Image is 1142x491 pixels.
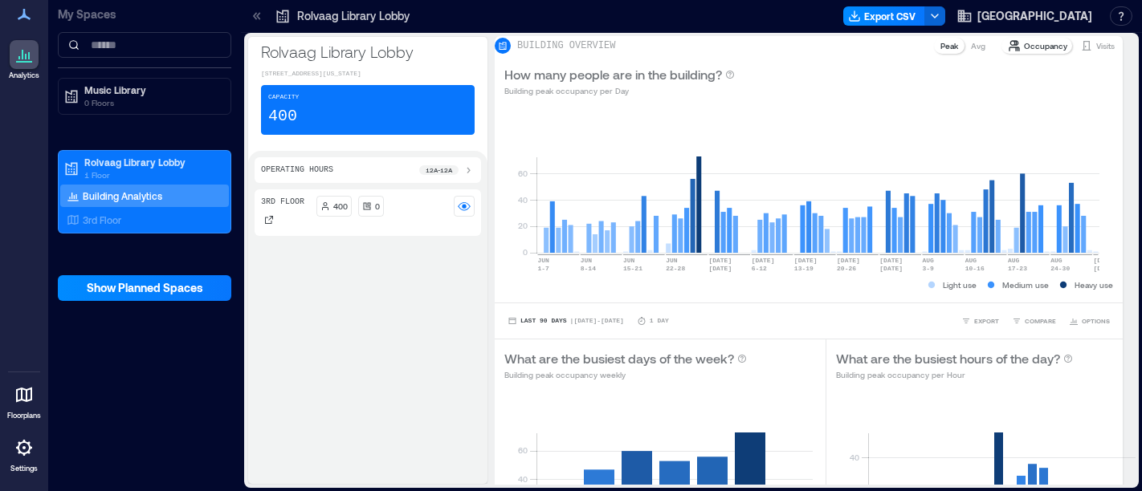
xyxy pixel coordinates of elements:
a: Floorplans [2,375,46,425]
text: [DATE] [752,257,775,264]
p: Occupancy [1024,39,1067,52]
text: 15-21 [623,265,642,272]
text: JUN [666,257,678,264]
span: OPTIONS [1082,316,1110,326]
p: Avg [971,39,985,52]
p: Analytics [9,71,39,80]
p: Operating Hours [261,164,333,177]
p: Building peak occupancy per Hour [836,368,1073,381]
text: 3-9 [923,265,935,272]
p: Building peak occupancy weekly [504,368,747,381]
tspan: 60 [518,445,528,455]
text: 1-7 [538,265,550,272]
text: 10-16 [965,265,985,272]
p: Capacity [268,92,299,102]
p: 0 [375,200,380,213]
a: Analytics [4,35,44,85]
tspan: 40 [518,474,528,484]
text: [DATE] [879,265,903,272]
span: [GEOGRAPHIC_DATA] [977,8,1092,24]
span: EXPORT [974,316,999,326]
tspan: 40 [518,195,528,205]
text: 6-12 [752,265,767,272]
text: JUN [581,257,593,264]
text: [DATE] [708,257,732,264]
text: 13-19 [794,265,814,272]
text: 20-26 [837,265,856,272]
text: [DATE] [708,265,732,272]
span: Show Planned Spaces [87,280,203,296]
p: How many people are in the building? [504,65,722,84]
button: Show Planned Spaces [58,275,231,301]
text: 8-14 [581,265,596,272]
p: Rolvaag Library Lobby [261,40,475,63]
p: Rolvaag Library Lobby [84,156,219,168]
p: [STREET_ADDRESS][US_STATE] [261,69,475,79]
text: [DATE] [879,257,903,264]
tspan: 20 [518,221,528,230]
p: Light use [943,278,977,291]
text: AUG [1008,257,1020,264]
p: Building Analytics [83,189,162,202]
tspan: 40 [850,452,859,462]
tspan: 60 [518,168,528,178]
p: Heavy use [1075,278,1113,291]
text: JUN [538,257,550,264]
text: AUG [923,257,935,264]
text: [DATE] [794,257,818,264]
p: Building peak occupancy per Day [504,84,735,97]
button: [GEOGRAPHIC_DATA] [952,3,1097,29]
p: Music Library [84,83,219,96]
tspan: 0 [523,247,528,257]
text: [DATE] [837,257,860,264]
p: Medium use [1002,278,1049,291]
text: JUN [623,257,635,264]
p: Visits [1096,39,1115,52]
p: 1 Floor [84,168,219,181]
p: My Spaces [58,6,231,22]
p: 12a - 12a [426,165,452,175]
button: OPTIONS [1066,313,1113,329]
p: 400 [268,105,297,128]
p: 3rd Floor [261,196,304,209]
text: 22-28 [666,265,685,272]
a: Settings [5,428,43,478]
span: COMPARE [1025,316,1056,326]
p: Settings [10,464,38,473]
text: 24-30 [1050,265,1070,272]
text: 17-23 [1008,265,1027,272]
p: Rolvaag Library Lobby [297,8,410,24]
p: BUILDING OVERVIEW [517,39,615,52]
p: 0 Floors [84,96,219,109]
text: [DATE] [1093,257,1116,264]
p: What are the busiest days of the week? [504,349,734,368]
text: AUG [1050,257,1062,264]
text: [DATE] [1093,265,1116,272]
button: Export CSV [843,6,925,26]
p: 400 [333,200,348,213]
text: AUG [965,257,977,264]
p: Floorplans [7,411,41,420]
p: Peak [940,39,958,52]
button: COMPARE [1009,313,1059,329]
p: 3rd Floor [83,213,121,226]
button: Last 90 Days |[DATE]-[DATE] [504,313,627,329]
p: What are the busiest hours of the day? [836,349,1060,368]
button: EXPORT [958,313,1002,329]
p: 1 Day [650,316,669,326]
